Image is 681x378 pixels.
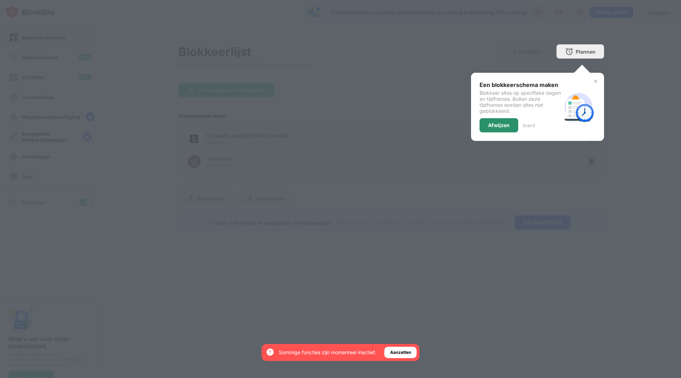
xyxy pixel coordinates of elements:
font: Blokkeer sites op specifieke dagen en tijdframes. Buiten deze tijdframes worden sites niet geblok... [480,90,561,114]
img: schedule.svg [561,90,596,124]
font: Aanzetten [390,350,411,355]
font: Sommige functies zijn momenteel inactief. [279,349,376,355]
font: Plannen [576,49,596,55]
img: error-circle-white.svg [266,348,275,356]
font: Een blokkeerschema maken [480,81,558,88]
font: 3 [522,123,525,128]
font: Afwijzen [488,122,510,128]
img: x-button.svg [593,78,598,84]
font: van [525,123,532,128]
font: 3 [532,123,535,128]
